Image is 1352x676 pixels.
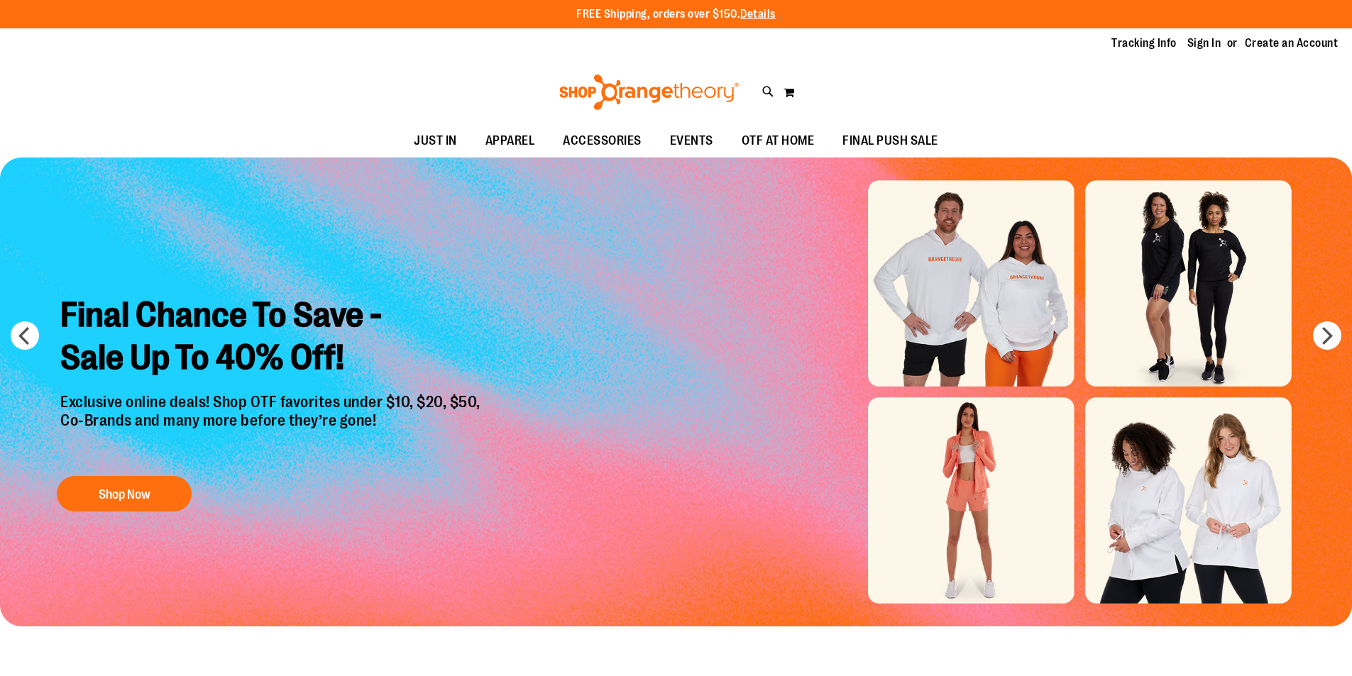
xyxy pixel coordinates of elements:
[842,125,938,157] span: FINAL PUSH SALE
[50,283,495,519] a: Final Chance To Save -Sale Up To 40% Off! Exclusive online deals! Shop OTF favorites under $10, $...
[549,125,656,157] a: ACCESSORIES
[1187,35,1221,51] a: Sign In
[576,6,776,23] p: FREE Shipping, orders over $150.
[828,125,952,157] a: FINAL PUSH SALE
[50,283,495,393] h2: Final Chance To Save - Sale Up To 40% Off!
[1111,35,1177,51] a: Tracking Info
[557,74,741,110] img: Shop Orangetheory
[656,125,727,157] a: EVENTS
[57,476,192,511] button: Shop Now
[742,125,815,157] span: OTF AT HOME
[1313,321,1341,350] button: next
[400,125,471,157] a: JUST IN
[1245,35,1339,51] a: Create an Account
[471,125,549,157] a: APPAREL
[485,125,535,157] span: APPAREL
[11,321,39,350] button: prev
[670,125,713,157] span: EVENTS
[50,393,495,462] p: Exclusive online deals! Shop OTF favorites under $10, $20, $50, Co-Brands and many more before th...
[563,125,642,157] span: ACCESSORIES
[414,125,457,157] span: JUST IN
[727,125,829,157] a: OTF AT HOME
[740,8,776,21] a: Details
